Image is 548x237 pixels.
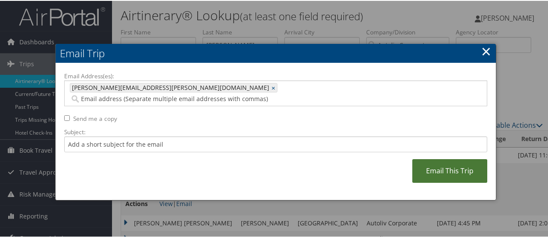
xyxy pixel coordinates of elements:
[64,135,487,151] input: Add a short subject for the email
[64,71,487,80] label: Email Address(es):
[56,43,496,62] h2: Email Trip
[271,83,277,91] a: ×
[64,127,487,135] label: Subject:
[70,83,269,91] span: [PERSON_NAME][EMAIL_ADDRESS][PERSON_NAME][DOMAIN_NAME]
[70,94,383,102] input: Email address (Separate multiple email addresses with commas)
[73,114,117,122] label: Send me a copy
[481,42,491,59] a: ×
[412,158,487,182] a: Email This Trip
